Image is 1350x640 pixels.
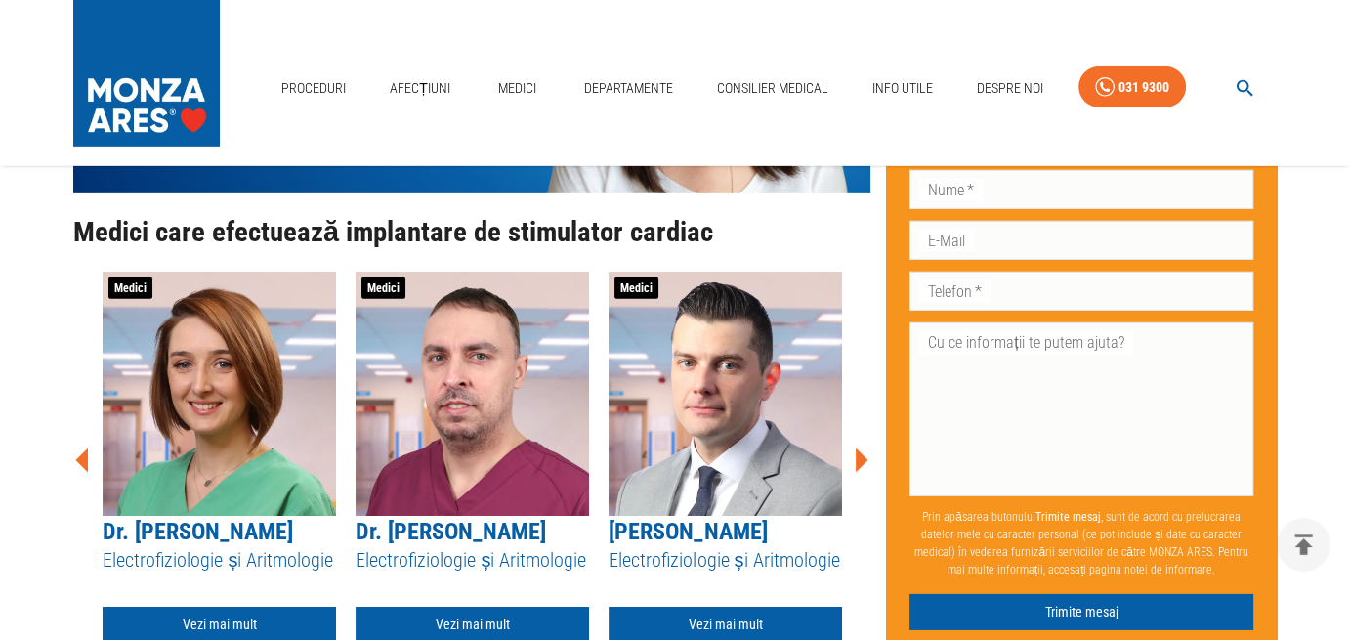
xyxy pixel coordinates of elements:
[709,68,836,108] a: Consilier Medical
[361,277,405,299] span: Medici
[1078,66,1186,108] a: 031 9300
[103,272,336,516] img: Dr. Iulia Popa
[865,68,941,108] a: Info Utile
[108,277,152,299] span: Medici
[1035,510,1101,524] b: Trimite mesaj
[614,277,658,299] span: Medici
[1118,75,1169,100] div: 031 9300
[356,547,589,574] h5: Electrofiziologie și Aritmologie
[576,68,681,108] a: Departamente
[274,68,354,108] a: Proceduri
[909,594,1253,630] button: Trimite mesaj
[968,68,1050,108] a: Despre Noi
[485,68,548,108] a: Medici
[103,547,336,574] h5: Electrofiziologie și Aritmologie
[103,518,293,545] a: Dr. [PERSON_NAME]
[1277,518,1330,572] button: delete
[909,500,1253,586] p: Prin apăsarea butonului , sunt de acord cu prelucrarea datelor mele cu caracter personal (ce pot ...
[382,68,458,108] a: Afecțiuni
[356,518,546,545] a: Dr. [PERSON_NAME]
[356,272,589,516] img: Dr. George Răzvan Maxim
[609,518,767,545] a: [PERSON_NAME]
[73,217,870,248] h2: Medici care efectuează implantare de stimulator cardiac
[609,272,842,516] img: Dr. Andrei Radu
[609,547,842,574] h5: Electrofiziologie și Aritmologie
